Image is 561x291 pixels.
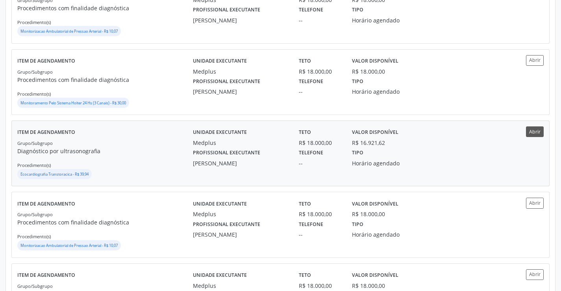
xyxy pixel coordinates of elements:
small: Procedimento(s) [17,162,51,168]
div: Medplus [193,139,288,147]
label: Item de agendamento [17,55,75,67]
small: Grupo/Subgrupo [17,283,53,289]
label: Teto [299,55,311,67]
label: Valor disponível [352,55,398,67]
label: Profissional executante [193,147,260,159]
div: [PERSON_NAME] [193,230,288,239]
label: Item de agendamento [17,198,75,210]
label: Telefone [299,147,323,159]
div: [PERSON_NAME] [193,159,288,167]
button: Abrir [526,198,544,208]
p: Procedimentos com finalidade diagnóstica [17,76,193,84]
div: Medplus [193,210,288,218]
button: Abrir [526,55,544,66]
div: Horário agendado [352,16,420,24]
small: Grupo/Subgrupo [17,211,53,217]
p: Procedimentos com finalidade diagnóstica [17,218,193,226]
div: R$ 18.000,00 [352,282,385,290]
small: Monitoramento Pelo Sistema Holter 24 Hs (3 Canais) - R$ 30,00 [20,100,126,106]
div: R$ 18.000,00 [299,282,341,290]
label: Unidade executante [193,126,247,139]
label: Telefone [299,76,323,88]
div: -- [299,159,341,167]
div: Medplus [193,67,288,76]
label: Item de agendamento [17,269,75,282]
label: Tipo [352,4,363,16]
label: Unidade executante [193,55,247,67]
div: -- [299,230,341,239]
label: Telefone [299,4,323,16]
label: Valor disponível [352,269,398,282]
small: Monitorizacao Ambulatorial de Pressao Arterial - R$ 10,07 [20,243,118,248]
small: Procedimento(s) [17,19,51,25]
label: Tipo [352,218,363,230]
button: Abrir [526,126,544,137]
small: Procedimento(s) [17,234,51,239]
p: Diagnóstico por ultrasonografia [17,147,193,155]
label: Teto [299,126,311,139]
label: Unidade executante [193,198,247,210]
label: Profissional executante [193,218,260,230]
label: Teto [299,269,311,282]
small: Ecocardiografia Transtoracica - R$ 39,94 [20,172,89,177]
div: R$ 18.000,00 [299,210,341,218]
div: Horário agendado [352,230,420,239]
small: Monitorizacao Ambulatorial de Pressao Arterial - R$ 10,07 [20,29,118,34]
button: Abrir [526,269,544,280]
label: Teto [299,198,311,210]
label: Valor disponível [352,198,398,210]
label: Profissional executante [193,4,260,16]
label: Profissional executante [193,76,260,88]
label: Item de agendamento [17,126,75,139]
div: -- [299,16,341,24]
div: R$ 16.921,62 [352,139,385,147]
label: Telefone [299,218,323,230]
p: Procedimentos com finalidade diagnóstica [17,4,193,12]
label: Tipo [352,147,363,159]
small: Grupo/Subgrupo [17,140,53,146]
div: -- [299,87,341,96]
label: Unidade executante [193,269,247,282]
label: Tipo [352,76,363,88]
div: R$ 18.000,00 [352,210,385,218]
div: [PERSON_NAME] [193,16,288,24]
small: Grupo/Subgrupo [17,69,53,75]
div: R$ 18.000,00 [299,139,341,147]
div: R$ 18.000,00 [299,67,341,76]
div: R$ 18.000,00 [352,67,385,76]
label: Valor disponível [352,126,398,139]
div: [PERSON_NAME] [193,87,288,96]
div: Horário agendado [352,87,420,96]
small: Procedimento(s) [17,91,51,97]
div: Medplus [193,282,288,290]
div: Horário agendado [352,159,420,167]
